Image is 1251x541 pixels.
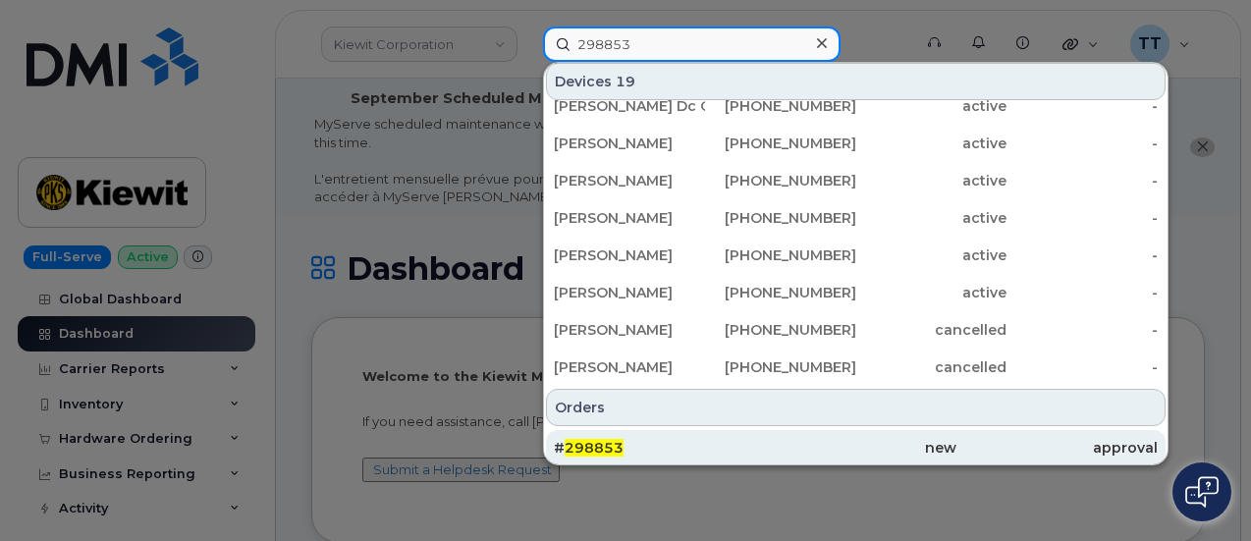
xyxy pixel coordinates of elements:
div: [PHONE_NUMBER] [705,171,856,190]
span: 298853 [565,439,624,457]
div: - [1006,208,1158,228]
div: active [856,208,1007,228]
div: cancelled [856,320,1007,340]
a: [PERSON_NAME][PHONE_NUMBER]cancelled- [546,312,1166,348]
div: [PHONE_NUMBER] [705,283,856,302]
a: [PERSON_NAME][PHONE_NUMBER]active- [546,163,1166,198]
div: - [1006,245,1158,265]
div: [PHONE_NUMBER] [705,320,856,340]
a: [PERSON_NAME][PHONE_NUMBER]cancelled- [546,350,1166,385]
a: [PERSON_NAME] Dc Capacity[PHONE_NUMBER]active- [546,88,1166,124]
div: [PERSON_NAME] Dc Capacity [554,96,705,116]
div: Devices [546,63,1166,100]
div: active [856,96,1007,116]
div: [PHONE_NUMBER] [705,96,856,116]
div: [PERSON_NAME] [554,283,705,302]
div: - [1006,357,1158,377]
div: active [856,171,1007,190]
div: [PERSON_NAME] [554,357,705,377]
div: [PERSON_NAME] [554,320,705,340]
div: Orders [546,389,1166,426]
a: [PERSON_NAME][PHONE_NUMBER]active- [546,275,1166,310]
div: [PERSON_NAME] [554,208,705,228]
div: active [856,283,1007,302]
div: active [856,134,1007,153]
div: - [1006,96,1158,116]
a: #298853newapproval [546,430,1166,465]
div: # [554,438,755,458]
div: active [856,245,1007,265]
div: [PHONE_NUMBER] [705,245,856,265]
div: - [1006,171,1158,190]
img: Open chat [1185,476,1219,508]
span: 19 [616,72,635,91]
div: cancelled [856,357,1007,377]
div: - [1006,134,1158,153]
div: - [1006,283,1158,302]
a: [PERSON_NAME][PHONE_NUMBER]active- [546,126,1166,161]
div: [PERSON_NAME] [554,171,705,190]
div: [PERSON_NAME] [554,134,705,153]
div: [PERSON_NAME] [554,245,705,265]
div: [PHONE_NUMBER] [705,134,856,153]
a: [PERSON_NAME][PHONE_NUMBER]active- [546,238,1166,273]
div: approval [956,438,1158,458]
div: [PHONE_NUMBER] [705,357,856,377]
div: new [755,438,956,458]
div: [PHONE_NUMBER] [705,208,856,228]
a: [PERSON_NAME][PHONE_NUMBER]active- [546,200,1166,236]
div: - [1006,320,1158,340]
